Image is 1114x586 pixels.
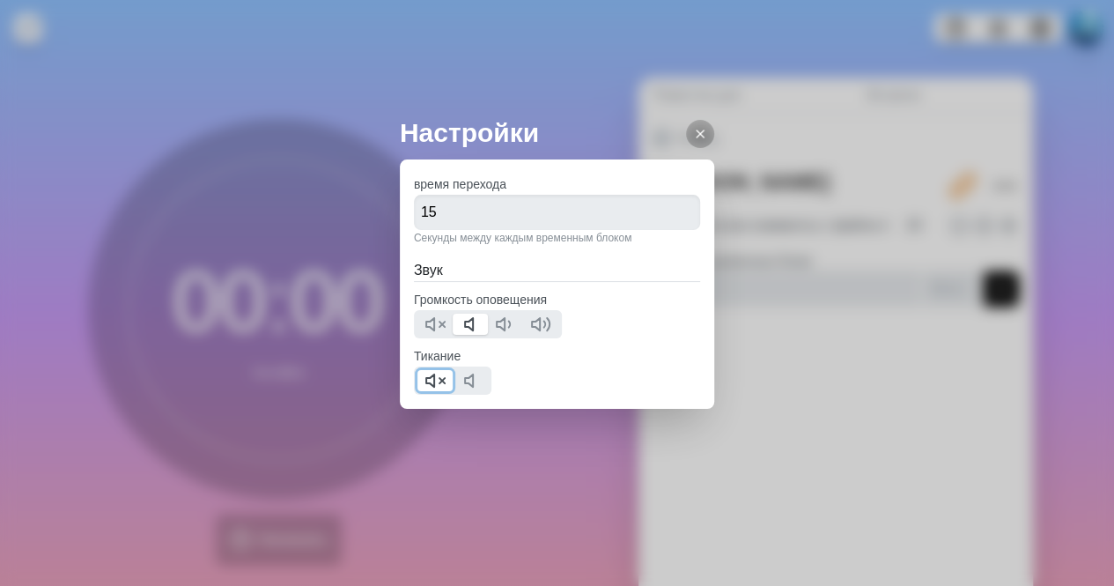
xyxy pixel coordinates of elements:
[414,263,443,278] font: Звук
[414,232,631,244] font: Секунды между каждым временным блоком
[414,177,506,191] font: время перехода
[414,349,461,363] font: Тикание
[400,118,539,147] font: Настройки
[414,293,547,307] font: Громкость оповещения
